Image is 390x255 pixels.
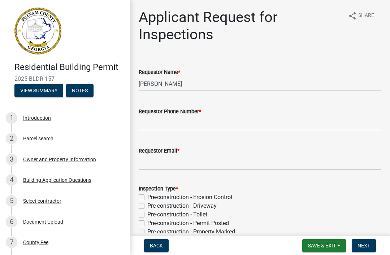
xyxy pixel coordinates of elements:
span: Share [358,12,374,20]
div: 4 [6,174,17,186]
button: Notes [66,84,94,97]
label: Inspection Type [139,186,178,192]
wm-modal-confirm: Summary [14,88,63,94]
div: Document Upload [23,219,63,224]
label: Pre-construction - Property Marked [147,228,235,236]
i: share [348,12,357,20]
h4: Residential Building Permit [14,62,124,72]
label: Requestor Name [139,70,180,75]
wm-modal-confirm: Notes [66,88,94,94]
div: 5 [6,195,17,207]
div: Parcel search [23,136,53,141]
div: 1 [6,112,17,124]
h1: Applicant Request for Inspections [139,9,342,43]
div: County Fee [23,240,48,245]
button: shareShare [342,9,380,23]
label: Requestor Phone Number [139,109,201,114]
button: View Summary [14,84,63,97]
div: Building Application Questions [23,177,91,183]
img: Putnam County, Georgia [14,8,61,54]
div: Introduction [23,115,51,120]
label: Pre-construction - Toilet [147,210,207,219]
button: Back [144,239,169,252]
button: Save & Exit [302,239,346,252]
label: Pre-construction - Erosion Control [147,193,232,202]
label: Requestor Email [139,149,179,154]
span: 2025-BLDR-157 [14,75,116,82]
div: 2 [6,133,17,144]
label: Pre-construction - Permit Posted [147,219,229,228]
label: Pre-construction - Driveway [147,202,217,210]
span: Next [357,243,370,249]
div: 6 [6,216,17,228]
button: Next [352,239,376,252]
span: Back [150,243,163,249]
div: Select contractor [23,198,61,203]
div: 3 [6,154,17,165]
div: 7 [6,237,17,248]
div: Owner and Property Information [23,157,96,162]
span: Save & Exit [308,243,336,249]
